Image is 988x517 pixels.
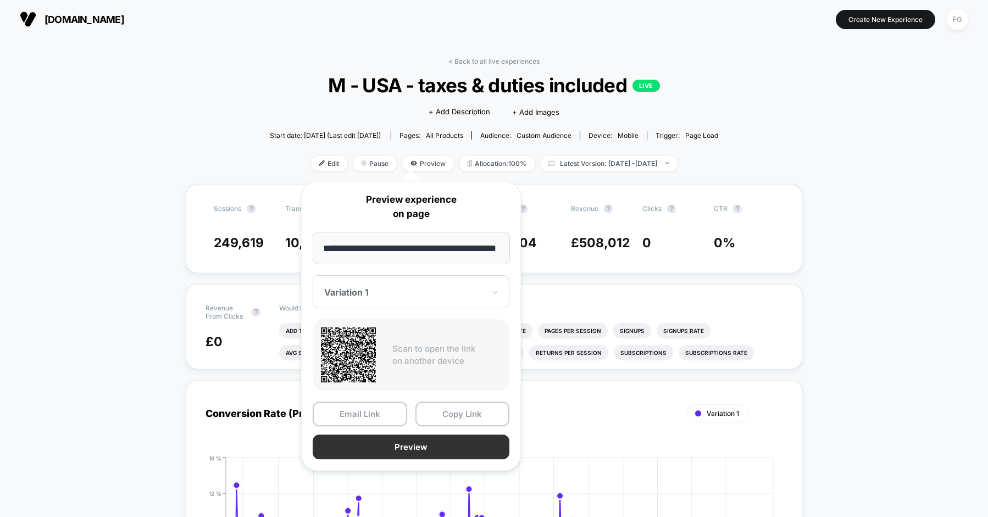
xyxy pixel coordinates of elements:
span: 508,012 [579,235,630,251]
span: Pause [353,156,397,171]
span: 0 [214,334,223,349]
li: Returns Per Session [529,345,608,360]
div: Trigger: [656,131,718,140]
button: ? [733,204,742,213]
li: Signups [613,323,651,338]
img: rebalance [468,160,472,166]
div: Audience: [480,131,571,140]
li: Pages Per Session [538,323,608,338]
span: M - USA - taxes & duties included [292,74,696,97]
span: Revenue [571,204,598,213]
div: FG [947,9,968,30]
span: Allocation: 100% [459,156,535,171]
span: [DOMAIN_NAME] [45,14,124,25]
span: Custom Audience [517,131,571,140]
span: Page Load [685,131,718,140]
span: mobile [618,131,639,140]
span: £ [206,334,223,349]
tspan: 12 % [209,490,221,496]
img: end [665,162,669,164]
button: Copy Link [415,402,510,426]
tspan: 16 % [209,454,221,461]
li: Avg Session Duration [279,345,361,360]
p: Preview experience on page [313,193,509,221]
button: ? [252,308,260,316]
span: all products [426,131,463,140]
span: Revenue From Clicks [206,304,246,320]
span: Transactions [285,204,325,213]
li: Add To Cart Rate [279,323,347,338]
li: Signups Rate [657,323,711,338]
button: ? [667,204,676,213]
span: 0 [642,235,651,251]
button: Preview [313,435,509,459]
span: £ [571,235,630,251]
img: Visually logo [20,11,36,27]
div: Pages: [399,131,463,140]
span: Variation 1 [707,409,739,418]
span: + Add Images [512,108,559,116]
li: Subscriptions [614,345,673,360]
button: Create New Experience [836,10,935,29]
li: Subscriptions Rate [679,345,754,360]
span: Start date: [DATE] (Last edit [DATE]) [270,131,381,140]
span: Edit [311,156,347,171]
span: Sessions [214,204,241,213]
p: Would like to see more reports? [279,304,782,312]
button: Email Link [313,402,407,426]
span: 10,728 [285,235,326,251]
span: 0 % [714,235,735,251]
p: Scan to open the link on another device [392,343,501,368]
a: < Back to all live experiences [448,57,540,65]
span: CTR [714,204,728,213]
img: calendar [548,160,554,166]
p: LIVE [632,80,660,92]
span: Device: [580,131,647,140]
span: Preview [402,156,454,171]
span: + Add Description [429,107,490,118]
img: end [361,160,367,166]
span: Clicks [642,204,662,213]
button: ? [604,204,613,213]
button: FG [943,8,972,31]
button: ? [247,204,256,213]
img: edit [319,160,325,166]
span: Latest Version: [DATE] - [DATE] [540,156,678,171]
span: 249,619 [214,235,264,251]
button: [DOMAIN_NAME] [16,10,127,28]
